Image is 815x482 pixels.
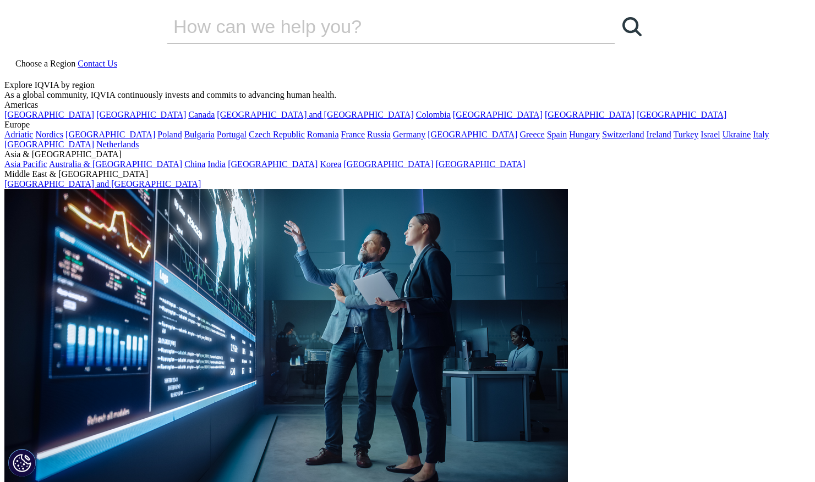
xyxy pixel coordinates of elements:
[4,90,811,100] div: As a global community, IQVIA continuously invests and commits to advancing human health.
[4,179,201,189] a: [GEOGRAPHIC_DATA] and [GEOGRAPHIC_DATA]
[341,130,365,139] a: France
[428,130,517,139] a: [GEOGRAPHIC_DATA]
[35,130,63,139] a: Nordics
[96,140,139,149] a: Netherlands
[519,130,544,139] a: Greece
[723,130,751,139] a: Ukraine
[4,169,811,179] div: Middle East & [GEOGRAPHIC_DATA]
[547,130,567,139] a: Spain
[647,130,671,139] a: Ireland
[65,130,155,139] a: [GEOGRAPHIC_DATA]
[416,110,451,119] a: Colombia
[4,100,811,110] div: Americas
[753,130,769,139] a: Italy
[436,159,526,169] a: [GEOGRAPHIC_DATA]
[188,110,215,119] a: Canada
[49,159,182,169] a: Australia & [GEOGRAPHIC_DATA]
[343,159,433,169] a: [GEOGRAPHIC_DATA]
[615,10,648,43] a: Search
[701,130,720,139] a: Israel
[15,59,75,68] span: Choose a Region
[637,110,726,119] a: [GEOGRAPHIC_DATA]
[228,159,318,169] a: [GEOGRAPHIC_DATA]
[217,110,413,119] a: [GEOGRAPHIC_DATA] and [GEOGRAPHIC_DATA]
[545,110,635,119] a: [GEOGRAPHIC_DATA]
[307,130,339,139] a: Romania
[184,130,215,139] a: Bulgaria
[367,130,391,139] a: Russia
[4,159,47,169] a: Asia Pacific
[4,120,811,130] div: Europe
[393,130,426,139] a: Germany
[4,140,94,149] a: [GEOGRAPHIC_DATA]
[320,159,341,169] a: Korea
[674,130,699,139] a: Turkey
[4,110,94,119] a: [GEOGRAPHIC_DATA]
[4,149,811,159] div: Asia & [GEOGRAPHIC_DATA]
[184,159,205,169] a: China
[622,17,642,36] svg: Search
[4,80,811,90] div: Explore IQVIA by region
[569,130,600,139] a: Hungary
[207,159,226,169] a: India
[602,130,644,139] a: Switzerland
[217,130,247,139] a: Portugal
[78,59,117,68] a: Contact Us
[453,110,543,119] a: [GEOGRAPHIC_DATA]
[4,130,33,139] a: Adriatic
[167,10,584,43] input: Search
[249,130,305,139] a: Czech Republic
[96,110,186,119] a: [GEOGRAPHIC_DATA]
[8,449,36,477] button: Cookies Settings
[157,130,182,139] a: Poland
